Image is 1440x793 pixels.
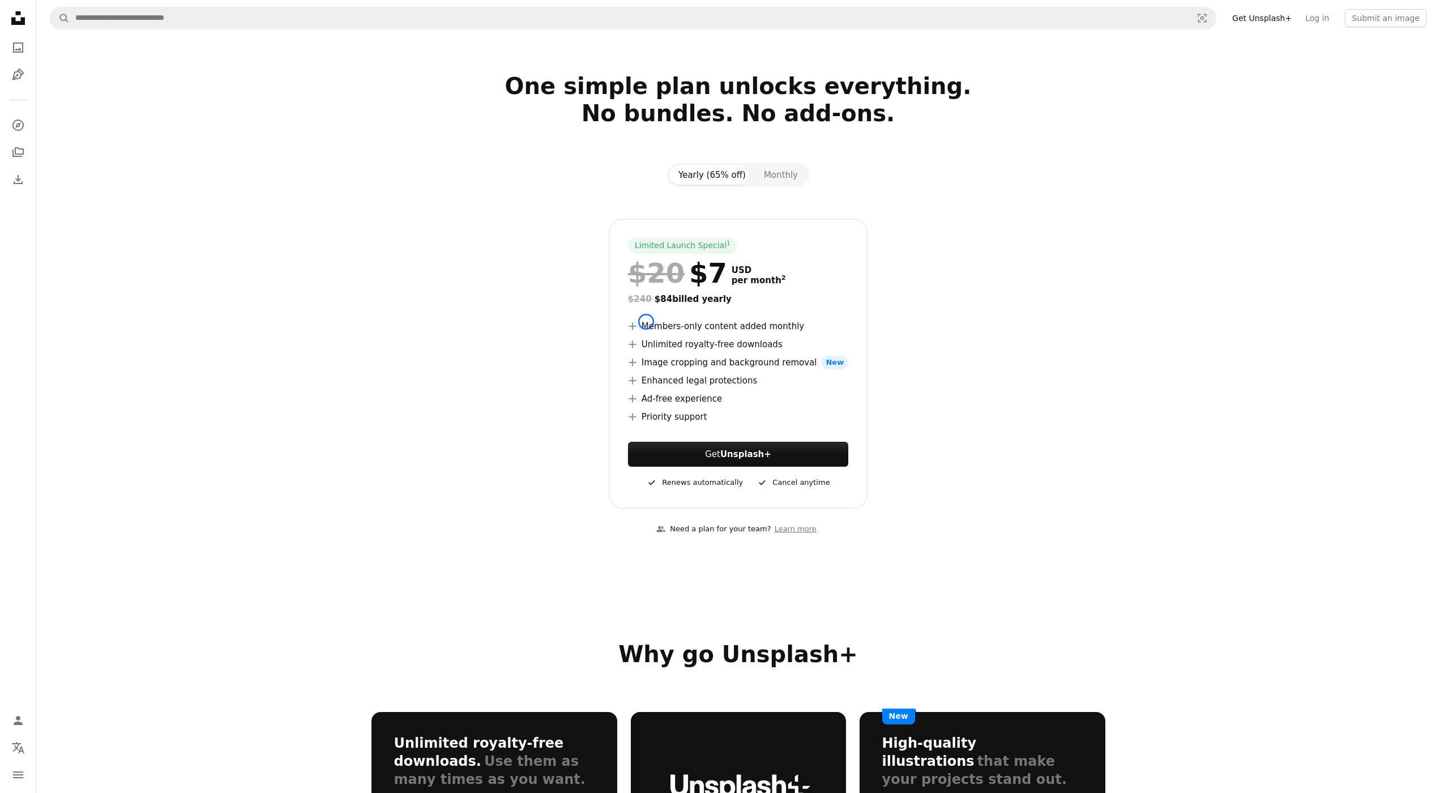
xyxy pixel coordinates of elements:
a: Collections [7,141,29,164]
button: Search Unsplash [50,7,70,29]
strong: Unsplash+ [720,449,771,459]
button: Menu [7,764,29,786]
li: Members-only content added monthly [628,319,848,333]
span: New [821,356,848,369]
a: 1 [724,240,733,251]
a: Photos [7,36,29,59]
span: New [882,709,915,724]
a: Log in [1298,9,1336,27]
h3: High-quality illustrations [882,735,977,769]
div: Need a plan for your team? [656,523,771,535]
button: Language [7,736,29,759]
form: Find visuals sitewide [50,7,1216,29]
h2: Why go Unsplash+ [371,641,1105,668]
a: Explore [7,114,29,137]
a: Learn more [771,520,820,539]
a: Get Unsplash+ [1225,9,1298,27]
li: Enhanced legal protections [628,374,848,387]
span: $20 [628,258,685,288]
a: 2 [779,275,788,285]
button: Yearly (65% off) [669,165,755,185]
li: Unlimited royalty-free downloads [628,338,848,351]
li: Image cropping and background removal [628,356,848,369]
a: Illustrations [7,63,29,86]
div: $84 billed yearly [628,292,848,306]
button: Visual search [1189,7,1216,29]
sup: 1 [727,240,730,246]
a: Download History [7,168,29,191]
span: USD [732,265,786,275]
div: $7 [628,258,727,288]
sup: 2 [781,274,786,282]
button: GetUnsplash+ [628,442,848,467]
span: that make your projects stand out. [882,753,1067,787]
span: per month [732,275,786,285]
div: Cancel anytime [757,476,830,489]
a: Home — Unsplash [7,7,29,32]
span: Use them as many times as you want. [394,753,586,787]
a: Log in / Sign up [7,709,29,732]
button: Monthly [755,165,807,185]
li: Ad-free experience [628,392,848,406]
h2: One simple plan unlocks everything. No bundles. No add-ons. [371,73,1105,154]
button: Submit an image [1345,9,1426,27]
span: $240 [628,294,652,304]
div: Renews automatically [646,476,743,489]
li: Priority support [628,410,848,424]
h3: Unlimited royalty-free downloads. [394,735,564,769]
div: Limited Launch Special [628,238,737,254]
